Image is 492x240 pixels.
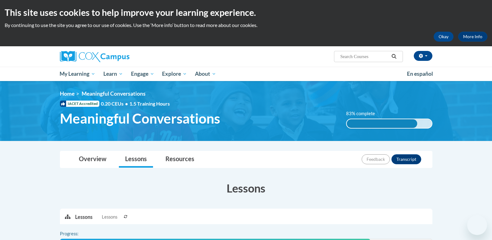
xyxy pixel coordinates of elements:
a: Learn [99,67,127,81]
div: 83% complete [347,119,417,128]
span: IACET Accredited [60,101,99,107]
a: Overview [73,151,113,168]
div: Main menu [51,67,442,81]
a: Explore [158,67,191,81]
a: Resources [159,151,201,168]
button: Search [389,53,399,60]
button: Account Settings [414,51,432,61]
iframe: Button to launch messaging window [467,215,487,235]
h3: Lessons [60,180,432,196]
input: Search Courses [340,53,389,60]
a: Cox Campus [60,51,178,62]
a: Engage [127,67,158,81]
span: • [125,101,128,106]
button: Feedback [362,154,390,164]
a: More Info [458,32,487,42]
button: Transcript [391,154,421,164]
span: My Learning [60,70,95,78]
label: Progress: [60,230,96,237]
p: By continuing to use the site you agree to our use of cookies. Use the ‘More info’ button to read... [5,22,487,29]
img: Cox Campus [60,51,129,62]
a: About [191,67,220,81]
span: 0.20 CEUs [101,100,129,107]
span: About [195,70,216,78]
span: En español [407,70,433,77]
a: En español [403,67,437,80]
a: Lessons [119,151,153,168]
a: Home [60,90,74,97]
span: Learn [103,70,123,78]
span: Meaningful Conversations [60,110,220,127]
span: 1.5 Training Hours [129,101,170,106]
a: My Learning [56,67,100,81]
button: Okay [434,32,454,42]
label: 83% complete [346,110,382,117]
h2: This site uses cookies to help improve your learning experience. [5,6,487,19]
p: Lessons [75,214,93,220]
span: Engage [131,70,154,78]
span: Lessons [102,214,117,220]
span: Explore [162,70,187,78]
span: Meaningful Conversations [82,90,146,97]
